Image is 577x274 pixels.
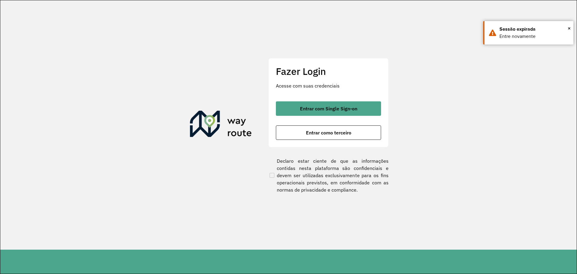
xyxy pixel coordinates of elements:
div: Sessão expirada [499,26,569,33]
span: × [568,24,571,33]
label: Declaro estar ciente de que as informações contidas nesta plataforma são confidenciais e devem se... [268,157,389,193]
p: Acesse com suas credenciais [276,82,381,89]
button: button [276,125,381,140]
span: Entrar como terceiro [306,130,351,135]
button: Close [568,24,571,33]
button: button [276,101,381,116]
div: Entre novamente [499,33,569,40]
span: Entrar com Single Sign-on [300,106,357,111]
h2: Fazer Login [276,66,381,77]
img: Roteirizador AmbevTech [190,111,252,140]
